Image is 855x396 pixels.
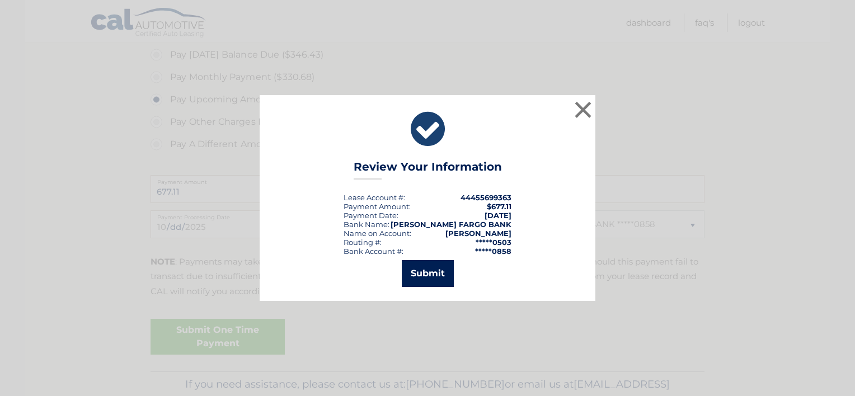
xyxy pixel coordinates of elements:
div: Lease Account #: [344,193,405,202]
span: [DATE] [485,211,511,220]
strong: 44455699363 [461,193,511,202]
div: Payment Amount: [344,202,411,211]
strong: [PERSON_NAME] [445,229,511,238]
div: Bank Account #: [344,247,403,256]
button: × [572,98,594,121]
span: Payment Date [344,211,397,220]
h3: Review Your Information [354,160,502,180]
div: Routing #: [344,238,382,247]
div: Bank Name: [344,220,389,229]
div: : [344,211,398,220]
span: $677.11 [487,202,511,211]
strong: [PERSON_NAME] FARGO BANK [391,220,511,229]
div: Name on Account: [344,229,411,238]
button: Submit [402,260,454,287]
